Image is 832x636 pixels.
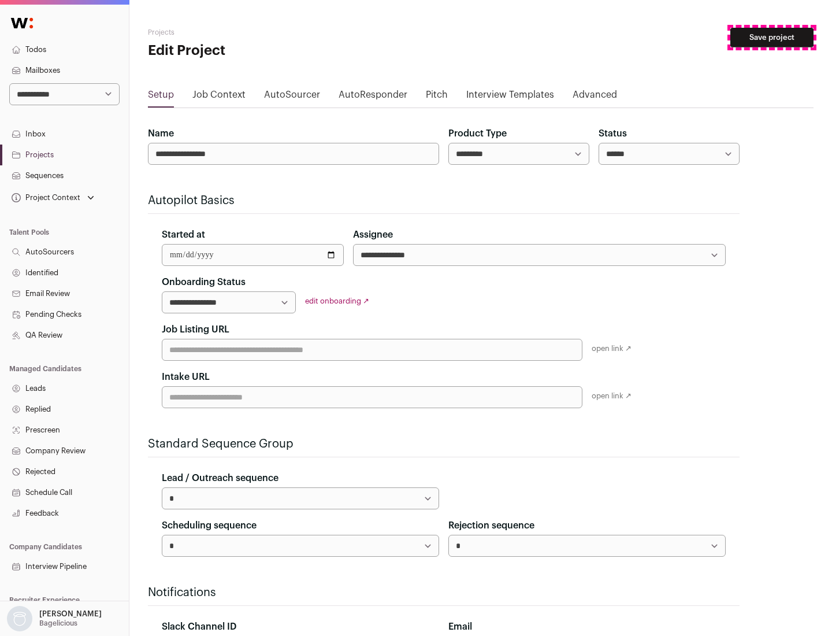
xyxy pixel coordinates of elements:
[448,519,534,533] label: Rejection sequence
[730,28,814,47] button: Save project
[573,88,617,106] a: Advanced
[148,193,740,209] h2: Autopilot Basics
[162,275,246,289] label: Onboarding Status
[162,323,229,337] label: Job Listing URL
[148,436,740,452] h2: Standard Sequence Group
[448,620,726,634] div: Email
[9,190,96,206] button: Open dropdown
[148,88,174,106] a: Setup
[162,228,205,242] label: Started at
[426,88,448,106] a: Pitch
[148,42,370,60] h1: Edit Project
[353,228,393,242] label: Assignee
[148,585,740,601] h2: Notifications
[339,88,407,106] a: AutoResponder
[5,606,104,631] button: Open dropdown
[466,88,554,106] a: Interview Templates
[162,620,236,634] label: Slack Channel ID
[39,619,77,628] p: Bagelicious
[264,88,320,106] a: AutoSourcer
[448,127,507,140] label: Product Type
[162,519,257,533] label: Scheduling sequence
[162,370,210,384] label: Intake URL
[9,193,80,202] div: Project Context
[599,127,627,140] label: Status
[148,28,370,37] h2: Projects
[305,297,369,305] a: edit onboarding ↗
[162,471,278,485] label: Lead / Outreach sequence
[5,12,39,35] img: Wellfound
[192,88,246,106] a: Job Context
[39,609,102,619] p: [PERSON_NAME]
[148,127,174,140] label: Name
[7,606,32,631] img: nopic.png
